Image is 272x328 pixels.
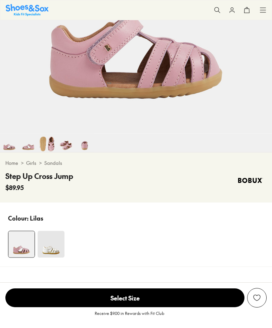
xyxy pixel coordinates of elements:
div: CM [254,281,261,288]
button: Add to Wishlist [247,288,267,308]
h4: Step Up Cross Jump [5,171,73,182]
div: EU [245,281,251,288]
p: Colour: [8,214,29,223]
img: Vendor logo [234,171,267,191]
p: Receive $9.00 in Rewards with Fit Club [95,311,164,323]
img: 7-551551_1 [56,134,75,152]
img: 4-551548_1 [8,231,35,257]
a: Home [5,159,18,167]
span: $89.95 [5,183,24,192]
img: 5-551549_1 [19,134,38,152]
img: SNS_Logo_Responsive.svg [6,4,49,16]
a: Shoes & Sox [6,4,49,16]
img: 6-551550_1 [38,134,56,152]
img: 8-551552_1 [75,134,94,152]
a: Girls [26,159,36,167]
a: Sandals [44,159,62,167]
p: Selected Size: [11,280,49,289]
div: UK [227,281,233,288]
div: > > [5,159,267,167]
span: Select Size [5,289,244,308]
p: Lilas [30,214,43,223]
button: Select Size [5,288,244,308]
div: US [236,281,242,288]
img: 5_1 [38,231,64,258]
